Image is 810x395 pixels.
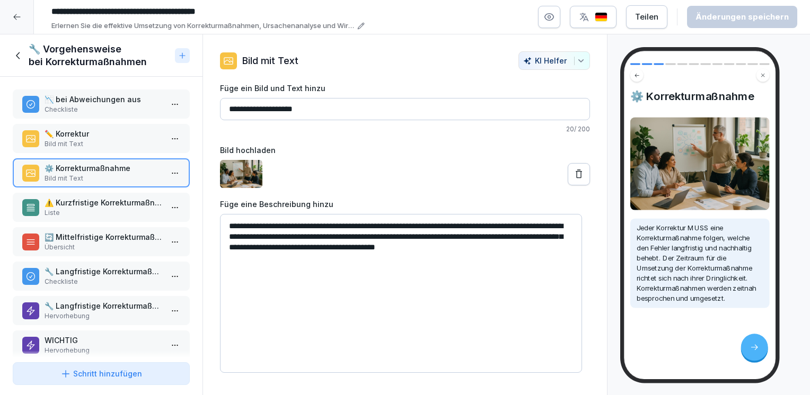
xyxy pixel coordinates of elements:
button: Schritt hinzufügen [13,362,190,385]
div: ✏️ KorrekturBild mit Text [13,124,190,153]
p: Checkliste [45,277,162,286]
label: Füge ein Bild und Text hinzu [220,83,590,94]
div: WICHTIGHervorhebung [13,330,190,360]
div: KI Helfer [523,56,585,65]
div: Änderungen speichern [695,11,789,23]
p: ⚙️ Korrekturmaßnahme [45,163,162,174]
div: Teilen [635,11,658,23]
div: Schritt hinzufügen [60,368,142,379]
img: de.svg [595,12,607,22]
p: 🔄 Mittelfristige Korrekturmaßnahmen (PRIO 2) [45,231,162,243]
p: Bild mit Text [45,139,162,149]
div: 🔧 Langfristige Korrekturmaßnahmen (PRIO 3)Checkliste [13,262,190,291]
p: 🔧 Langfristige Korrekturmaßnahmen (PRIO 3) [45,300,162,311]
button: KI Helfer [518,51,590,70]
p: Checkliste [45,105,162,114]
p: Hervorhebung [45,311,162,321]
p: Übersicht [45,243,162,252]
p: Erlernen Sie die effektive Umsetzung von Korrekturmaßnahmen, Ursachenanalyse und Wirksamkeitsprüf... [51,21,354,31]
div: ⚙️ KorrekturmaßnahmeBild mit Text [13,158,190,187]
img: Bild und Text Vorschau [630,117,770,210]
p: Jeder Korrektur MUSS eine Korrekturmaßnahme folgen, welche den Fehler langfristig und nachhaltig ... [637,223,763,303]
button: Änderungen speichern [687,6,797,28]
p: 🔧 Langfristige Korrekturmaßnahmen (PRIO 3) [45,266,162,277]
img: eoge9l2f86xeah323na90xpx.png [220,160,262,188]
p: Liste [45,208,162,218]
p: WICHTIG [45,335,162,346]
p: 20 / 200 [220,124,590,134]
p: Bild mit Text [45,174,162,183]
div: 🔄 Mittelfristige Korrekturmaßnahmen (PRIO 2)Übersicht [13,227,190,256]
label: Bild hochladen [220,145,590,156]
p: 📉 bei Abweichungen aus [45,94,162,105]
div: ⚠️ Kurzfristige Korrekturmaßnahmen (PRIO 1)Liste [13,193,190,222]
p: Bild mit Text [242,53,298,68]
label: Füge eine Beschreibung hinzu [220,199,590,210]
div: 🔧 Langfristige Korrekturmaßnahmen (PRIO 3)Hervorhebung [13,296,190,325]
p: ✏️ Korrektur [45,128,162,139]
p: ⚠️ Kurzfristige Korrekturmaßnahmen (PRIO 1) [45,197,162,208]
button: Teilen [626,5,667,29]
h4: ⚙️ Korrekturmaßnahme [630,89,770,103]
h1: 🔧 Vorgehensweise bei Korrekturmaßnahmen [29,43,171,68]
p: Hervorhebung [45,346,162,355]
div: 📉 bei Abweichungen ausCheckliste [13,89,190,119]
